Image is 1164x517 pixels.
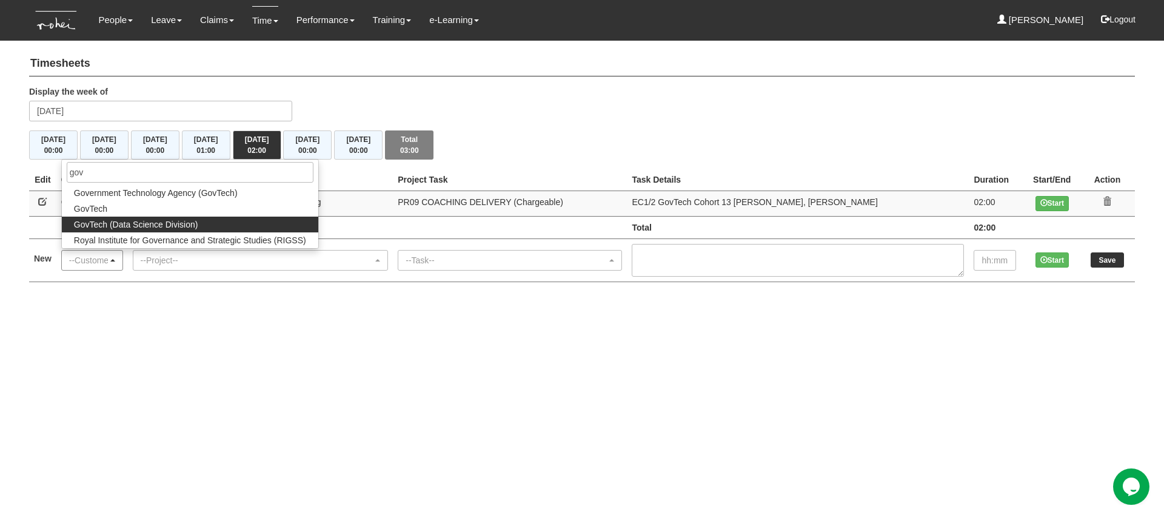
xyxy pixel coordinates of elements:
[98,6,133,34] a: People
[133,250,389,271] button: --Project--
[74,203,107,215] span: GovTech
[627,169,969,191] th: Task Details
[69,254,108,266] div: --Customer--
[145,146,164,155] span: 00:00
[247,146,266,155] span: 02:00
[406,254,607,266] div: --Task--
[80,130,129,160] button: [DATE]00:00
[969,216,1024,238] td: 02:00
[393,191,627,216] td: PR09 COACHING DELIVERY (Chargeable)
[141,254,373,266] div: --Project--
[56,169,128,191] th: Client
[400,146,419,155] span: 03:00
[1091,252,1124,268] input: Save
[182,130,230,160] button: [DATE]01:00
[627,191,969,216] td: EC1/2 GovTech Cohort 13 [PERSON_NAME], [PERSON_NAME]
[334,130,383,160] button: [DATE]00:00
[29,130,1135,160] div: Timesheet Week Summary
[56,191,128,216] td: GovTech
[74,187,238,199] span: Government Technology Agency (GovTech)
[1035,252,1069,268] button: Start
[632,223,651,232] b: Total
[1092,5,1144,34] button: Logout
[233,130,281,160] button: [DATE]02:00
[29,52,1135,76] h4: Timesheets
[398,250,622,271] button: --Task--
[969,169,1024,191] th: Duration
[1025,169,1080,191] th: Start/End
[61,250,123,271] button: --Customer--
[385,130,433,160] button: Total03:00
[131,130,179,160] button: [DATE]00:00
[969,191,1024,216] td: 02:00
[974,250,1016,271] input: hh:mm
[29,86,108,98] label: Display the week of
[95,146,114,155] span: 00:00
[29,130,78,160] button: [DATE]00:00
[429,6,479,34] a: e-Learning
[296,6,355,34] a: Performance
[252,6,278,35] a: Time
[196,146,215,155] span: 01:00
[67,162,313,183] input: Search
[349,146,368,155] span: 00:00
[74,218,198,231] span: GovTech (Data Science Division)
[393,169,627,191] th: Project Task
[29,169,56,191] th: Edit
[151,6,182,34] a: Leave
[373,6,412,34] a: Training
[200,6,234,34] a: Claims
[74,234,306,246] span: Royal Institute for Governance and Strategic Studies (RIGSS)
[34,252,52,265] label: New
[997,6,1084,34] a: [PERSON_NAME]
[1035,196,1069,211] button: Start
[1080,169,1135,191] th: Action
[44,146,63,155] span: 00:00
[298,146,317,155] span: 00:00
[283,130,332,160] button: [DATE]00:00
[1113,468,1152,505] iframe: chat widget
